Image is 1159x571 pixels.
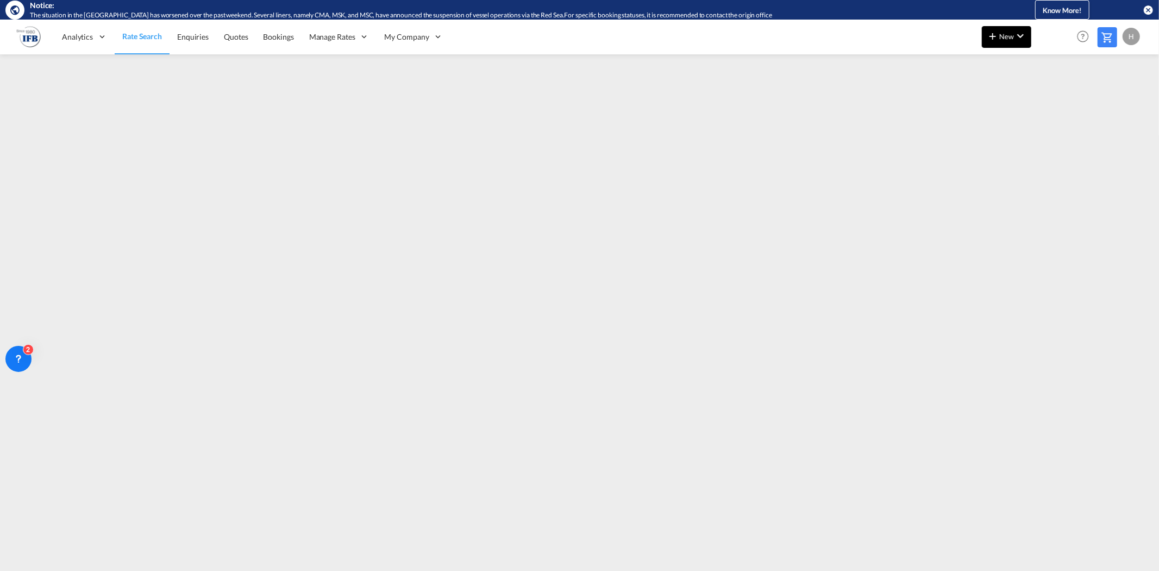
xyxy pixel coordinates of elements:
[224,32,248,41] span: Quotes
[302,19,377,54] div: Manage Rates
[216,19,255,54] a: Quotes
[122,32,162,41] span: Rate Search
[1143,4,1154,15] button: icon-close-circle
[377,19,451,54] div: My Company
[16,24,41,49] img: b628ab10256c11eeb52753acbc15d091.png
[256,19,302,54] a: Bookings
[986,29,999,42] md-icon: icon-plus 400-fg
[1074,27,1092,46] span: Help
[309,32,355,42] span: Manage Rates
[54,19,115,54] div: Analytics
[10,4,21,15] md-icon: icon-earth
[1123,28,1140,45] div: H
[1014,29,1027,42] md-icon: icon-chevron-down
[62,32,93,42] span: Analytics
[170,19,216,54] a: Enquiries
[986,32,1027,41] span: New
[115,19,170,54] a: Rate Search
[177,32,209,41] span: Enquiries
[30,11,981,20] div: The situation in the Red Sea has worsened over the past weekend. Several liners, namely CMA, MSK,...
[385,32,429,42] span: My Company
[1043,6,1082,15] span: Know More!
[264,32,294,41] span: Bookings
[982,26,1031,48] button: icon-plus 400-fgNewicon-chevron-down
[1074,27,1098,47] div: Help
